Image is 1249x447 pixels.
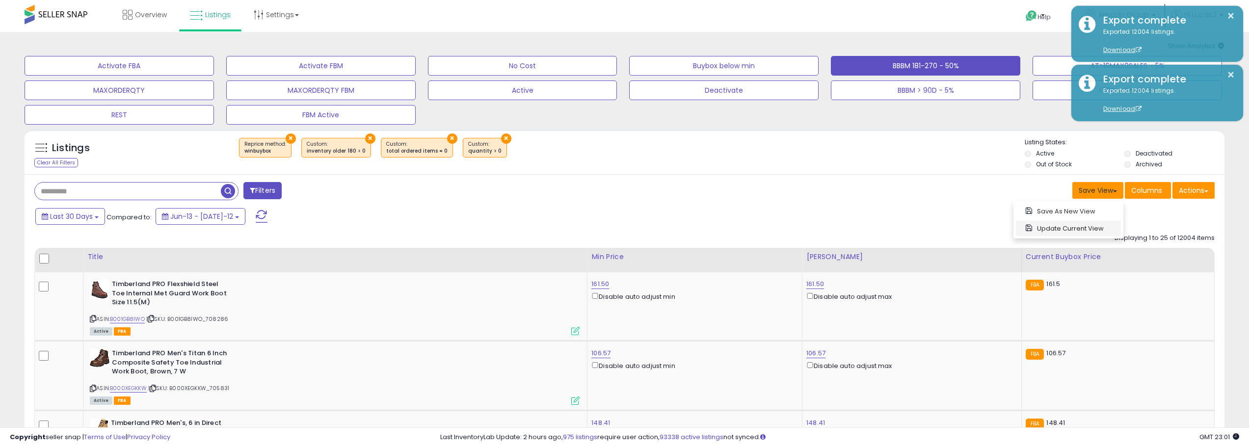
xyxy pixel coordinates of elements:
[106,212,152,222] span: Compared to:
[591,348,611,358] a: 106.57
[112,280,231,310] b: Timberland PRO Flexshield Steel Toe Internal Met Guard Work Boot Size 11.5(M)
[1016,221,1121,236] a: Update Current View
[1016,204,1121,219] a: Save As New View
[87,252,583,262] div: Title
[90,349,580,403] div: ASIN:
[1036,149,1054,158] label: Active
[386,148,448,155] div: total ordered items = 0
[629,80,819,100] button: Deactivate
[591,279,609,289] a: 161.50
[1227,69,1235,81] button: ×
[1026,349,1044,360] small: FBA
[428,80,617,100] button: Active
[135,10,167,20] span: Overview
[244,140,286,155] span: Reprice method :
[1036,160,1072,168] label: Out of Stock
[1136,160,1162,168] label: Archived
[10,432,46,442] strong: Copyright
[806,252,1017,262] div: [PERSON_NAME]
[244,148,286,155] div: winbuybox
[1199,432,1239,442] span: 2025-08-12 23:01 GMT
[148,384,229,392] span: | SKU: B000XEGKKW_705831
[831,80,1020,100] button: BBBM > 90D - 5%
[1025,138,1224,147] p: Listing States:
[591,252,798,262] div: Min Price
[806,291,1014,301] div: Disable auto adjust max
[1046,279,1060,289] span: 161.5
[25,105,214,125] button: REST
[831,56,1020,76] button: BBBM 181-270 - 50%
[1131,185,1162,195] span: Columns
[286,133,296,144] button: ×
[1096,27,1236,55] div: Exported 12004 listings.
[226,56,416,76] button: Activate FBM
[1096,13,1236,27] div: Export complete
[307,140,366,155] span: Custom:
[307,148,366,155] div: inventory older 180 > 0
[563,432,597,442] a: 975 listings
[205,10,231,20] span: Listings
[428,56,617,76] button: No Cost
[1172,182,1215,199] button: Actions
[35,208,105,225] button: Last 30 Days
[90,396,112,405] span: All listings currently available for purchase on Amazon
[1096,86,1236,114] div: Exported 12004 listings.
[84,432,126,442] a: Terms of Use
[1033,80,1222,100] button: <30D - UP MIN 5%
[660,432,723,442] a: 93338 active listings
[591,291,795,301] div: Disable auto adjust min
[226,105,416,125] button: FBM Active
[501,133,511,144] button: ×
[1046,348,1065,358] span: 106.57
[365,133,375,144] button: ×
[1018,2,1070,32] a: Help
[243,182,282,199] button: Filters
[447,133,457,144] button: ×
[110,315,145,323] a: B001GB8IWO
[50,211,93,221] span: Last 30 Days
[468,140,502,155] span: Custom:
[90,327,112,336] span: All listings currently available for purchase on Amazon
[1136,149,1172,158] label: Deactivated
[10,433,170,442] div: seller snap | |
[1025,10,1037,22] i: Get Help
[170,211,233,221] span: Jun-13 - [DATE]-12
[156,208,245,225] button: Jun-13 - [DATE]-12
[34,158,78,167] div: Clear All Filters
[112,349,231,379] b: Timberland PRO Men's Titan 6 Inch Composite Safety Toe Industrial Work Boot, Brown, 7 W
[90,349,109,367] img: 51q-NUikfDL._SL40_.jpg
[1103,46,1142,54] a: Download
[440,433,1239,442] div: Last InventoryLab Update: 2 hours ago, require user action, not synced.
[806,348,825,358] a: 106.57
[1125,182,1171,199] button: Columns
[25,56,214,76] button: Activate FBA
[226,80,416,100] button: MAXORDERQTY FBM
[806,279,824,289] a: 161.50
[1227,10,1235,22] button: ×
[806,360,1014,370] div: Disable auto adjust max
[114,396,131,405] span: FBA
[1037,13,1051,21] span: Help
[386,140,448,155] span: Custom:
[52,141,90,155] h5: Listings
[629,56,819,76] button: Buybox below min
[468,148,502,155] div: quantity > 0
[25,80,214,100] button: MAXORDERQTY
[1115,234,1215,243] div: Displaying 1 to 25 of 12004 items
[90,280,109,299] img: 41A75yxI3dL._SL40_.jpg
[1103,105,1142,113] a: Download
[1026,280,1044,290] small: FBA
[591,360,795,370] div: Disable auto adjust min
[1033,56,1222,76] button: AT>16MAX0SALES - 5%
[127,432,170,442] a: Privacy Policy
[146,315,228,323] span: | SKU: B001GB8IWO_708286
[114,327,131,336] span: FBA
[1026,252,1210,262] div: Current Buybox Price
[1072,182,1123,199] button: Save View
[90,280,580,334] div: ASIN:
[110,384,147,393] a: B000XEGKKW
[1096,72,1236,86] div: Export complete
